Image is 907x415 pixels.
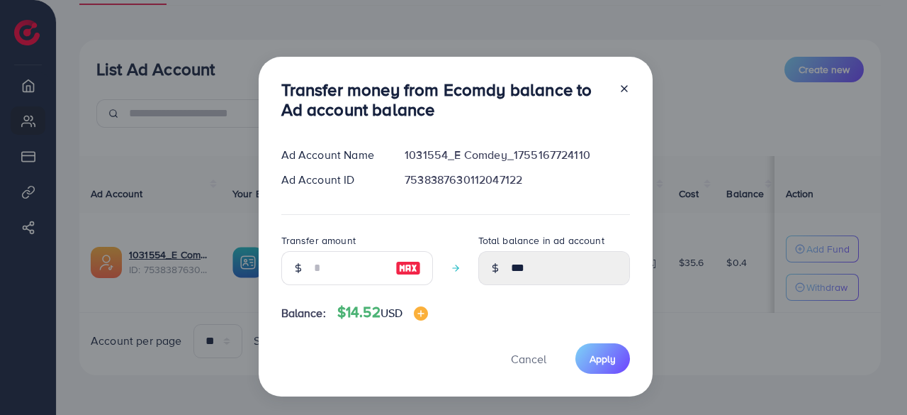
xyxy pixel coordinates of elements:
[281,305,326,321] span: Balance:
[414,306,428,321] img: image
[281,79,607,121] h3: Transfer money from Ecomdy balance to Ad account balance
[847,351,896,404] iframe: Chat
[395,260,421,277] img: image
[281,233,356,248] label: Transfer amount
[393,172,641,188] div: 7538387630112047122
[393,147,641,163] div: 1031554_E Comdey_1755167724110
[337,304,428,321] h4: $14.52
[270,147,394,163] div: Ad Account Name
[493,343,564,374] button: Cancel
[575,343,630,374] button: Apply
[478,233,604,248] label: Total balance in ad account
[381,305,402,321] span: USD
[511,351,546,367] span: Cancel
[270,172,394,188] div: Ad Account ID
[590,352,616,366] span: Apply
